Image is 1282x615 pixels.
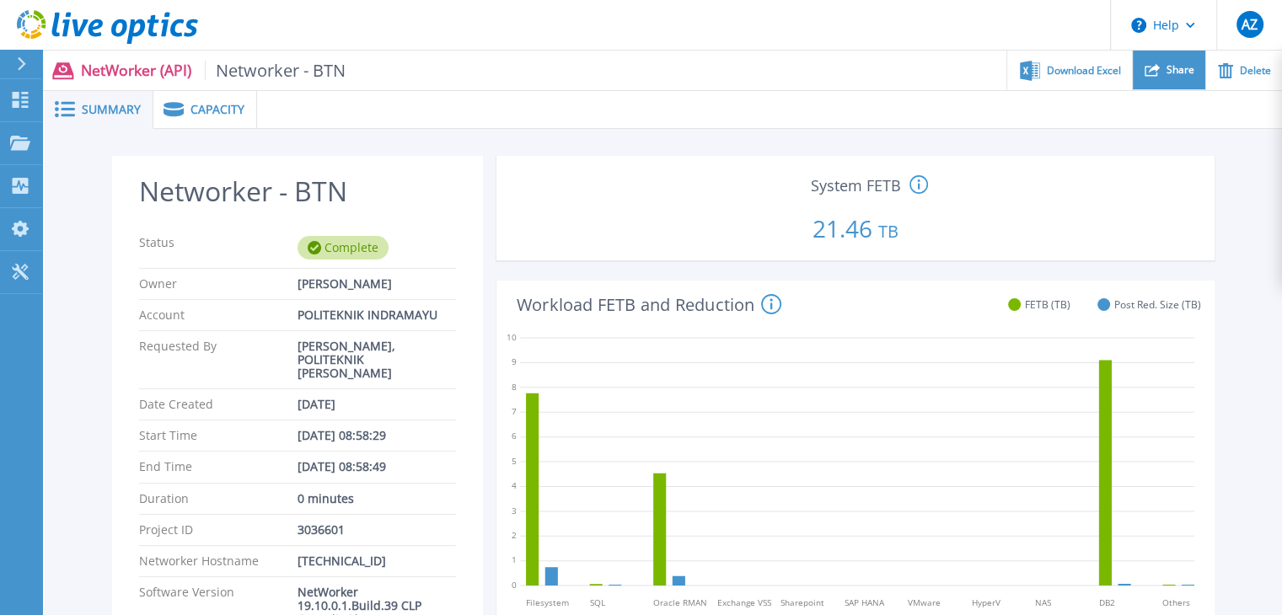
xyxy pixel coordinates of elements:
text: 8 [512,381,517,393]
div: [DATE] [298,398,456,411]
div: POLITEKNIK INDRAMAYU [298,308,456,322]
span: Download Excel [1047,66,1121,76]
p: 21.46 [503,196,1208,254]
h4: Workload FETB and Reduction [517,294,781,314]
tspan: SAP HANA [845,596,885,608]
tspan: Filesystem [526,596,569,608]
span: System FETB [811,178,901,193]
p: Start Time [139,429,298,442]
span: Post Red. Size (TB) [1114,298,1201,311]
span: Delete [1240,66,1271,76]
p: End Time [139,460,298,473]
div: [PERSON_NAME], POLITEKNIK [PERSON_NAME] [298,340,456,380]
p: Duration [139,492,298,505]
text: 4 [512,479,517,491]
div: [DATE] 08:58:49 [298,460,456,473]
tspan: HyperV [972,596,1000,608]
span: TB [878,220,898,243]
div: [PERSON_NAME] [298,277,456,291]
tspan: DB2 [1099,596,1115,608]
p: Project ID [139,523,298,537]
text: 2 [512,529,517,541]
p: NetWorker (API) [81,61,346,80]
div: [DATE] 08:58:29 [298,429,456,442]
p: Date Created [139,398,298,411]
span: Capacity [190,104,244,115]
span: Summary [82,104,141,115]
tspan: Exchange VSS [717,596,771,608]
text: 9 [512,356,517,367]
text: 3 [512,505,517,516]
text: 6 [512,430,517,442]
span: Share [1167,65,1194,75]
span: FETB (TB) [1025,298,1070,311]
tspan: Oracle RMAN [653,596,707,608]
h2: Networker - BTN [139,176,456,207]
tspan: NAS [1035,596,1051,608]
div: 3036601 [298,523,456,537]
div: 0 minutes [298,492,456,505]
div: [TECHNICAL_ID] [298,554,456,568]
tspan: VMware [908,596,941,608]
text: 10 [507,331,517,343]
span: AZ [1242,18,1258,31]
text: 1 [512,554,517,566]
p: Owner [139,277,298,291]
p: Networker Hostname [139,554,298,568]
text: 5 [512,455,517,467]
tspan: SQL [590,596,605,608]
tspan: Others [1162,596,1190,608]
span: Networker - BTN [205,61,346,80]
div: Complete [298,236,389,259]
p: Status [139,236,298,259]
text: 7 [512,405,517,417]
p: Account [139,308,298,322]
text: 0 [512,579,517,591]
p: Requested By [139,340,298,380]
tspan: Sharepoint [780,596,824,608]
